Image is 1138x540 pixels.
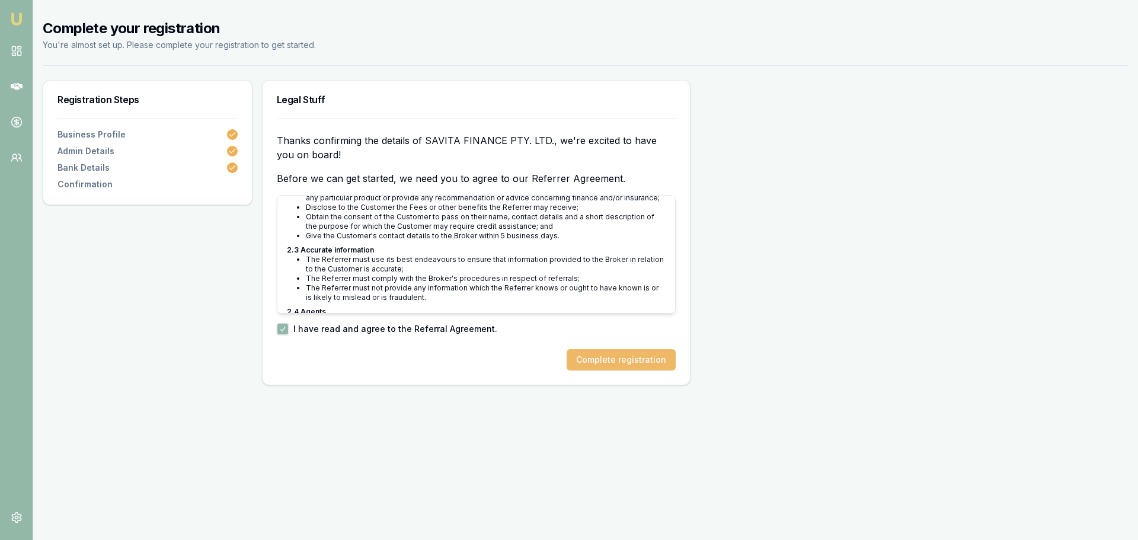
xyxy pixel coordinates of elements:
p: Thanks confirming the details of SAVITA FINANCE PTY. LTD., we're excited to have you on board! [277,133,676,162]
a: Bank Details [57,162,238,174]
h2: Complete your registration [43,19,1129,38]
h3: Legal Stuff [277,95,676,104]
a: Confirmation [57,178,238,190]
a: Business Profile [57,129,238,140]
h3: 2.3 Accurate information [287,245,666,255]
li: Obtain the consent of the Customer to pass on their name, contact details and a short description... [306,212,666,231]
a: Admin Details [57,145,238,157]
h3: 2.4 Agents [287,307,666,317]
p: You're almost set up. Please complete your registration to get started. [43,39,1129,51]
li: The Referrer must not provide any information which the Referrer knows or ought to have known is ... [306,283,666,302]
li: Disclose to the Customer the Fees or other benefits the Referrer may receive; [306,203,666,212]
li: The Referrer must use its best endeavours to ensure that information provided to the Broker in re... [306,255,666,274]
li: The Referrer must comply with the Broker's procedures in respect of referrals; [306,274,666,283]
h3: Registration Steps [57,95,238,104]
button: Complete registration [567,349,676,370]
p: Before we can get started, we need you to agree to our Referrer Agreement. [277,171,676,186]
li: Give the Customer's contact details to the Broker within 5 business days. [306,231,666,241]
img: emu-icon-u.png [9,12,24,26]
label: I have read and agree to the Referral Agreement. [293,325,497,333]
